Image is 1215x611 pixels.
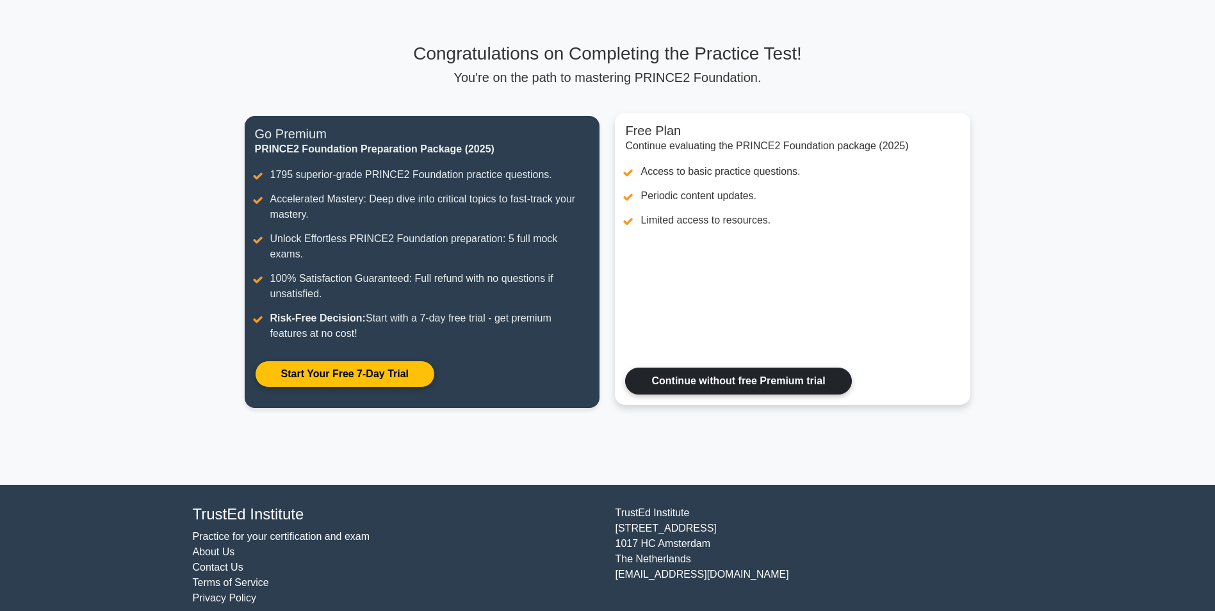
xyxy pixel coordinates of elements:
[193,546,235,557] a: About Us
[245,43,971,65] h3: Congratulations on Completing the Practice Test!
[193,577,269,588] a: Terms of Service
[608,505,1031,606] div: TrustEd Institute [STREET_ADDRESS] 1017 HC Amsterdam The Netherlands [EMAIL_ADDRESS][DOMAIN_NAME]
[193,562,243,573] a: Contact Us
[193,531,370,542] a: Practice for your certification and exam
[255,361,435,387] a: Start Your Free 7-Day Trial
[193,505,600,524] h4: TrustEd Institute
[625,368,851,395] a: Continue without free Premium trial
[193,592,257,603] a: Privacy Policy
[245,70,971,85] p: You're on the path to mastering PRINCE2 Foundation.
